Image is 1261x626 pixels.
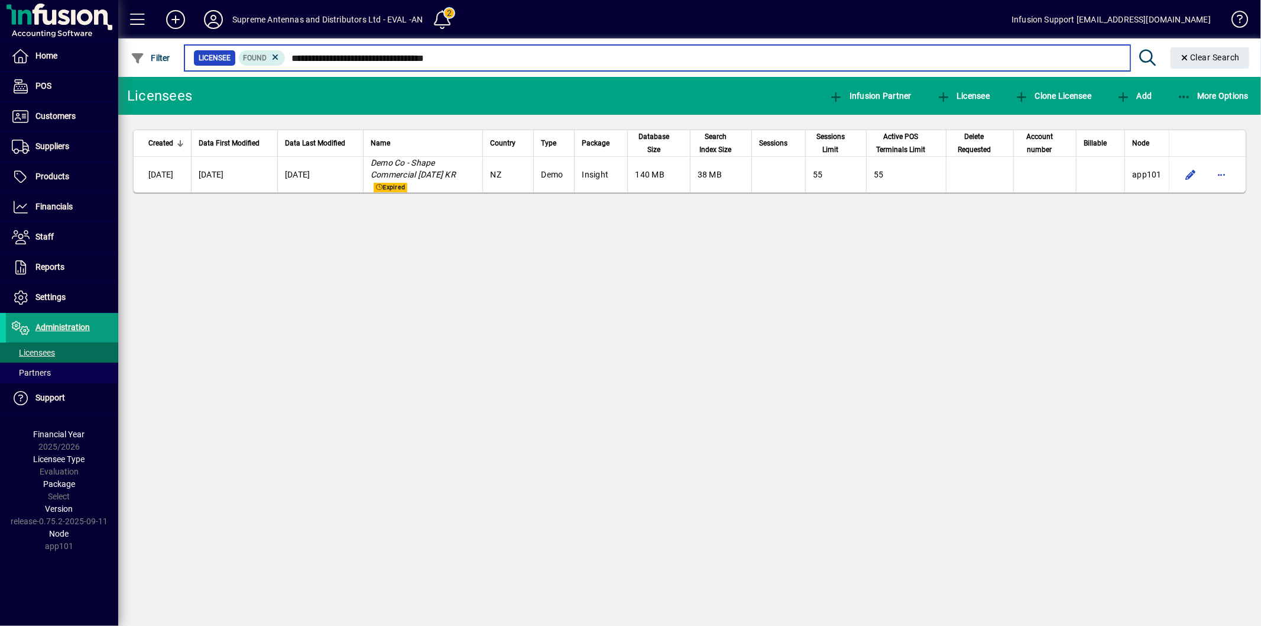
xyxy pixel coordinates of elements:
[1174,85,1252,107] button: More Options
[1012,85,1094,107] button: Clone Licensee
[1177,91,1249,101] span: More Options
[829,91,912,101] span: Infusion Partner
[1171,47,1250,69] button: Clear
[933,85,993,107] button: Licensee
[43,479,75,489] span: Package
[1116,91,1152,101] span: Add
[1132,137,1162,150] div: Node
[371,137,390,150] span: Name
[128,47,173,69] button: Filter
[157,9,195,30] button: Add
[6,192,118,222] a: Financials
[1180,53,1240,62] span: Clear Search
[374,183,407,192] span: Expired
[1132,137,1149,150] span: Node
[574,157,627,192] td: Insight
[35,393,65,402] span: Support
[371,158,393,167] em: Demo
[285,137,345,150] span: Data Last Modified
[6,222,118,252] a: Staff
[813,130,849,156] span: Sessions Limit
[627,157,689,192] td: 140 MB
[134,157,191,192] td: [DATE]
[199,137,260,150] span: Data First Modified
[635,130,682,156] div: Database Size
[232,10,423,29] div: Supreme Antennas and Distributors Ltd - EVAL -AN
[6,132,118,162] a: Suppliers
[874,130,928,156] span: Active POS Terminals Limit
[445,170,456,179] em: KR
[35,202,73,211] span: Financials
[1113,85,1155,107] button: Add
[239,50,286,66] mat-chip: Found Status: Found
[371,170,416,179] em: Commercial
[35,172,69,181] span: Products
[582,137,610,150] span: Package
[490,137,526,150] div: Country
[46,504,73,514] span: Version
[541,137,556,150] span: Type
[199,52,231,64] span: Licensee
[1223,2,1246,41] a: Knowledge Base
[874,130,938,156] div: Active POS Terminals Limit
[34,430,85,439] span: Financial Year
[35,322,90,332] span: Administration
[698,130,744,156] div: Search Index Size
[813,130,860,156] div: Sessions Limit
[805,157,867,192] td: 55
[35,292,66,302] span: Settings
[244,54,267,62] span: Found
[394,158,405,167] em: Co
[195,9,232,30] button: Profile
[35,81,51,91] span: POS
[148,137,184,150] div: Created
[34,454,85,464] span: Licensee Type
[35,141,69,151] span: Suppliers
[6,343,118,363] a: Licensees
[1084,137,1117,150] div: Billable
[490,137,516,150] span: Country
[191,157,277,192] td: [DATE]
[759,137,798,150] div: Sessions
[131,53,170,63] span: Filter
[635,130,672,156] span: Database Size
[407,158,409,167] em: -
[285,137,356,150] div: Data Last Modified
[1181,165,1200,184] button: Edit
[541,137,567,150] div: Type
[954,130,996,156] span: Delete Requested
[759,137,787,150] span: Sessions
[1084,137,1107,150] span: Billable
[411,158,435,167] em: Shape
[826,85,915,107] button: Infusion Partner
[199,137,270,150] div: Data First Modified
[1212,165,1231,184] button: More options
[277,157,363,192] td: [DATE]
[35,262,64,272] span: Reports
[35,51,57,60] span: Home
[936,91,990,101] span: Licensee
[6,41,118,71] a: Home
[533,157,574,192] td: Demo
[6,363,118,383] a: Partners
[482,157,533,192] td: NZ
[12,368,51,377] span: Partners
[6,253,118,282] a: Reports
[35,232,54,241] span: Staff
[1012,10,1211,29] div: Infusion Support [EMAIL_ADDRESS][DOMAIN_NAME]
[954,130,1006,156] div: Delete Requested
[6,72,118,101] a: POS
[12,348,55,357] span: Licensees
[1021,130,1059,156] span: Account number
[35,111,76,121] span: Customers
[371,137,475,150] div: Name
[50,529,69,538] span: Node
[127,86,192,105] div: Licensees
[1014,91,1091,101] span: Clone Licensee
[418,170,443,179] em: [DATE]
[6,162,118,192] a: Products
[582,137,620,150] div: Package
[6,283,118,312] a: Settings
[698,130,734,156] span: Search Index Size
[690,157,751,192] td: 38 MB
